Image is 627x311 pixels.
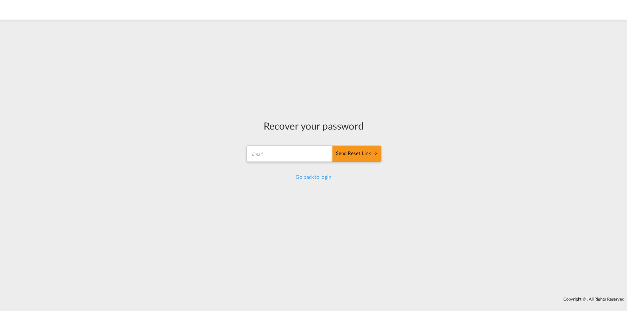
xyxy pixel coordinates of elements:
[247,146,333,162] input: Email
[296,174,331,180] a: Go back to login
[336,150,378,157] div: Send reset link
[373,150,378,156] md-icon: icon-arrow-right
[332,146,381,162] button: SEND RESET LINK
[246,119,381,132] div: Recover your password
